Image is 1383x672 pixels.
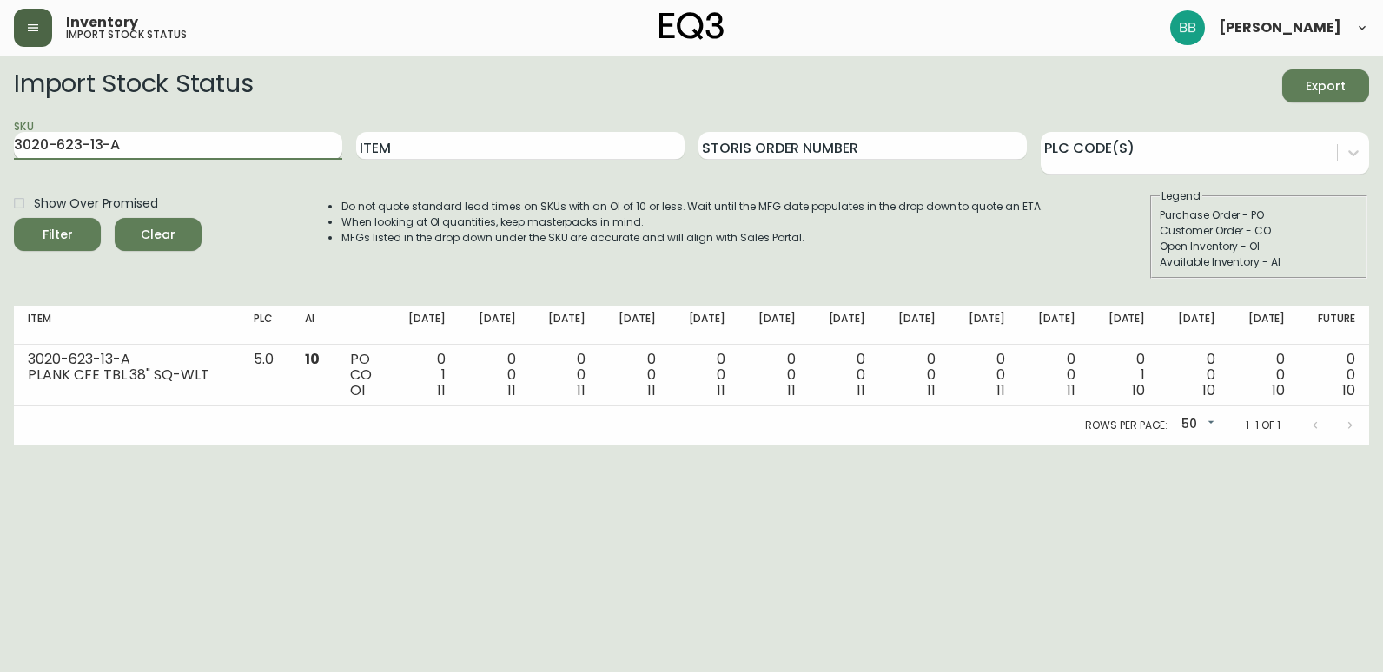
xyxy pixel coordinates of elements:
th: Future [1299,306,1369,345]
li: Do not quote standard lead times on SKUs with an OI of 10 or less. Wait until the MFG date popula... [341,199,1043,214]
span: 11 [647,380,656,400]
span: 10 [1272,380,1285,400]
legend: Legend [1160,188,1202,204]
span: Show Over Promised [34,194,158,213]
button: Export [1282,69,1369,102]
span: 11 [717,380,725,400]
th: [DATE] [739,306,810,345]
div: 0 1 [404,352,447,399]
div: 0 0 [893,352,936,399]
span: 11 [507,380,516,400]
h5: import stock status [66,30,187,40]
th: [DATE] [599,306,670,345]
th: AI [291,306,337,345]
span: 11 [577,380,586,400]
th: [DATE] [810,306,880,345]
div: 0 0 [684,352,726,399]
span: 10 [1132,380,1145,400]
li: MFGs listed in the drop down under the SKU are accurate and will align with Sales Portal. [341,230,1043,246]
th: [DATE] [1229,306,1300,345]
div: PLANK CFE TBL 38" SQ-WLT [28,367,226,383]
span: [PERSON_NAME] [1219,21,1341,35]
img: 4d3bcdd67364a403c4ba624112af5e66 [1170,10,1205,45]
th: [DATE] [530,306,600,345]
span: 11 [927,380,936,400]
span: Export [1296,76,1355,97]
p: Rows per page: [1085,418,1168,433]
span: 10 [1342,380,1355,400]
button: Filter [14,218,101,251]
th: [DATE] [670,306,740,345]
div: 0 0 [963,352,1006,399]
span: Inventory [66,16,138,30]
div: 0 0 [1173,352,1215,399]
span: 11 [857,380,865,400]
p: 1-1 of 1 [1246,418,1280,433]
h2: Import Stock Status [14,69,253,102]
button: Clear [115,218,202,251]
span: 11 [1067,380,1075,400]
span: 11 [787,380,796,400]
span: Clear [129,224,188,246]
div: 0 0 [1243,352,1286,399]
div: 0 0 [753,352,796,399]
div: 0 0 [1033,352,1075,399]
div: 0 0 [1313,352,1355,399]
th: [DATE] [1089,306,1160,345]
li: When looking at OI quantities, keep masterpacks in mind. [341,214,1043,230]
th: PLC [240,306,291,345]
div: Customer Order - CO [1160,223,1358,239]
th: [DATE] [1019,306,1089,345]
th: [DATE] [950,306,1020,345]
span: 10 [305,349,320,369]
span: OI [350,380,365,400]
th: [DATE] [1159,306,1229,345]
span: 11 [437,380,446,400]
th: Item [14,306,240,345]
th: [DATE] [390,306,460,345]
td: 5.0 [240,345,291,406]
div: PO CO [350,352,375,399]
div: 0 0 [544,352,586,399]
div: 3020-623-13-A [28,352,226,367]
span: 10 [1202,380,1215,400]
div: 0 0 [613,352,656,399]
div: Available Inventory - AI [1160,254,1358,270]
span: 11 [996,380,1005,400]
div: Open Inventory - OI [1160,239,1358,254]
div: 0 0 [473,352,516,399]
th: [DATE] [879,306,950,345]
img: logo [659,12,724,40]
th: [DATE] [460,306,530,345]
div: 0 0 [824,352,866,399]
div: 0 1 [1103,352,1146,399]
div: Purchase Order - PO [1160,208,1358,223]
div: 50 [1175,411,1218,439]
